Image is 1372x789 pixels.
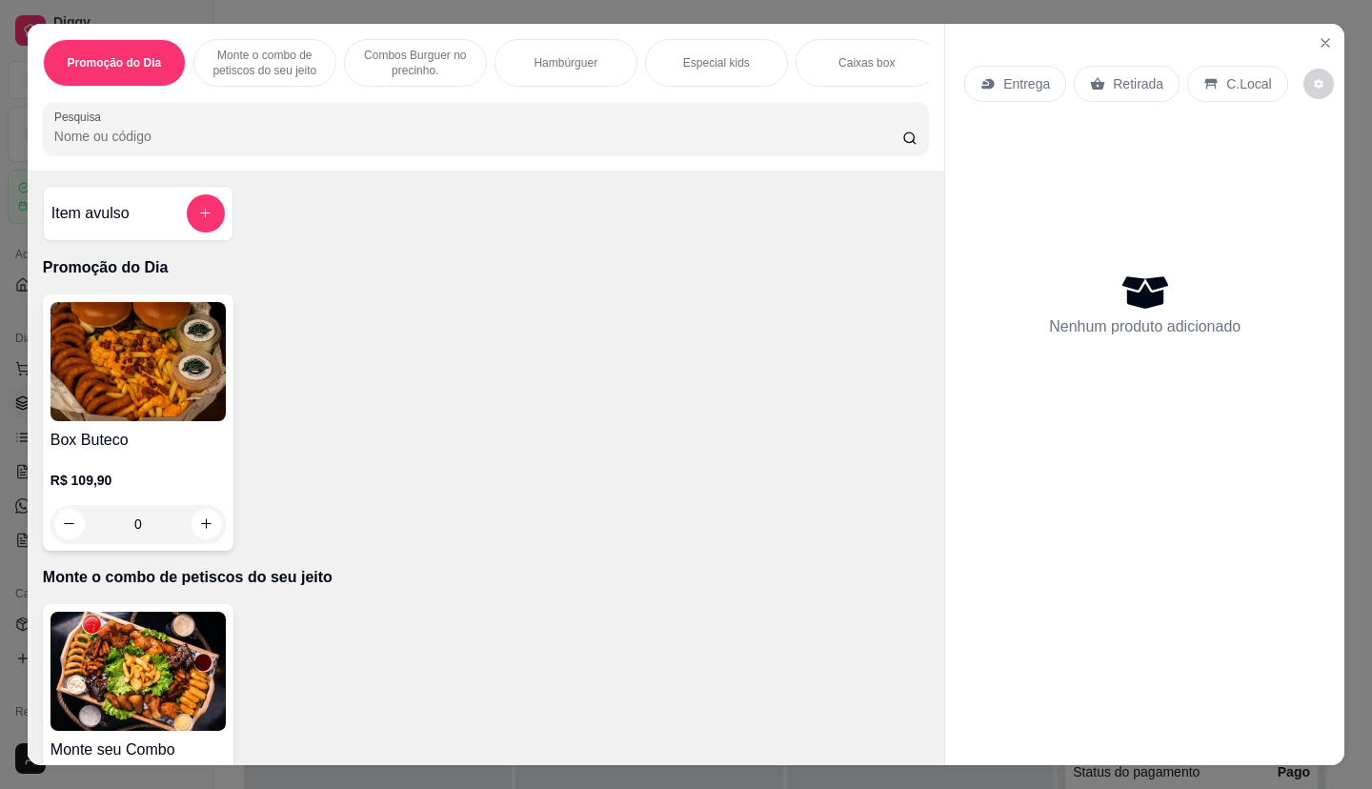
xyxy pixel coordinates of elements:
[534,55,597,71] p: Hambúrguer
[838,55,895,71] p: Caixas box
[54,127,903,146] input: Pesquisa
[54,109,108,125] label: Pesquisa
[50,302,226,421] img: product-image
[51,202,130,225] h4: Item avulso
[683,55,750,71] p: Especial kids
[43,566,929,589] p: Monte o combo de petiscos do seu jeito
[67,55,161,71] p: Promoção do Dia
[43,256,929,279] p: Promoção do Dia
[50,471,226,490] p: R$ 109,90
[1113,74,1163,93] p: Retirada
[1049,315,1241,338] p: Nenhum produto adicionado
[210,48,320,78] p: Monte o combo de petiscos do seu jeito
[1226,74,1271,93] p: C.Local
[360,48,471,78] p: Combos Burguer no precinho.
[1303,69,1334,99] button: decrease-product-quantity
[1310,28,1341,58] button: Close
[187,194,225,233] button: add-separate-item
[50,612,226,731] img: product-image
[50,429,226,452] h4: Box Buteco
[50,738,226,761] h4: Monte seu Combo
[1003,74,1050,93] p: Entrega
